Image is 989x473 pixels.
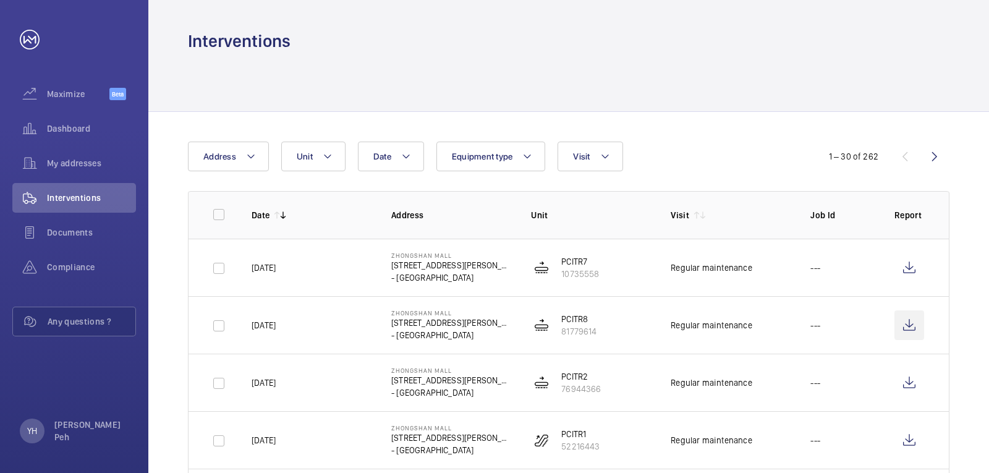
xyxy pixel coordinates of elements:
[391,252,511,259] p: Zhongshan Mall
[391,209,511,221] p: Address
[810,262,820,274] p: ---
[27,425,37,437] p: YH
[561,325,596,338] p: 81779614
[391,309,511,317] p: Zhongshan Mall
[252,319,276,331] p: [DATE]
[452,151,513,161] span: Equipment type
[534,375,549,390] img: moving_walk.svg
[391,317,511,329] p: [STREET_ADDRESS][PERSON_NAME]
[47,226,136,239] span: Documents
[573,151,590,161] span: Visit
[391,367,511,374] p: Zhongshan Mall
[252,434,276,446] p: [DATE]
[297,151,313,161] span: Unit
[47,157,136,169] span: My addresses
[561,313,596,325] p: PCITR8
[47,88,109,100] span: Maximize
[252,377,276,389] p: [DATE]
[531,209,651,221] p: Unit
[391,386,511,399] p: - [GEOGRAPHIC_DATA]
[373,151,391,161] span: Date
[671,434,752,446] div: Regular maintenance
[391,259,511,271] p: [STREET_ADDRESS][PERSON_NAME]
[391,444,511,456] p: - [GEOGRAPHIC_DATA]
[810,434,820,446] p: ---
[534,433,549,448] img: escalator.svg
[810,377,820,389] p: ---
[436,142,546,171] button: Equipment type
[561,383,601,395] p: 76944366
[188,30,291,53] h1: Interventions
[829,150,878,163] div: 1 – 30 of 262
[391,424,511,432] p: Zhongshan Mall
[671,377,752,389] div: Regular maintenance
[54,419,129,443] p: [PERSON_NAME] Peh
[671,262,752,274] div: Regular maintenance
[188,142,269,171] button: Address
[391,329,511,341] p: - [GEOGRAPHIC_DATA]
[561,255,599,268] p: PCITR7
[203,151,236,161] span: Address
[810,319,820,331] p: ---
[671,209,689,221] p: Visit
[391,432,511,444] p: [STREET_ADDRESS][PERSON_NAME]
[561,370,601,383] p: PCITR2
[558,142,622,171] button: Visit
[281,142,346,171] button: Unit
[358,142,424,171] button: Date
[252,209,270,221] p: Date
[810,209,875,221] p: Job Id
[561,268,599,280] p: 10735558
[534,318,549,333] img: moving_walk.svg
[391,271,511,284] p: - [GEOGRAPHIC_DATA]
[47,122,136,135] span: Dashboard
[671,319,752,331] div: Regular maintenance
[109,88,126,100] span: Beta
[391,374,511,386] p: [STREET_ADDRESS][PERSON_NAME]
[561,440,600,453] p: 52216443
[47,261,136,273] span: Compliance
[561,428,600,440] p: PCITR1
[47,192,136,204] span: Interventions
[252,262,276,274] p: [DATE]
[534,260,549,275] img: moving_walk.svg
[48,315,135,328] span: Any questions ?
[894,209,924,221] p: Report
